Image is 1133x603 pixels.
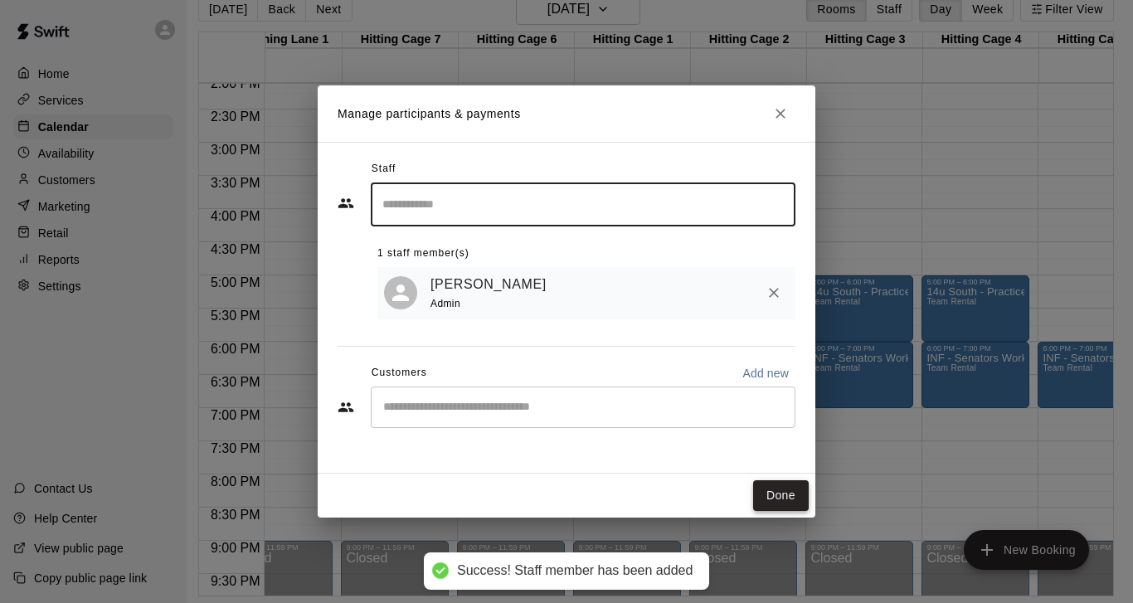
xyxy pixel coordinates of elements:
div: Success! Staff member has been added [457,562,693,580]
button: Done [753,480,809,511]
span: Admin [430,298,460,309]
p: Add new [742,365,789,382]
span: Customers [372,360,427,387]
svg: Customers [338,399,354,416]
a: [PERSON_NAME] [430,274,547,295]
span: Staff [372,156,396,182]
div: Search staff [371,182,795,226]
div: Start typing to search customers... [371,387,795,428]
button: Close [766,99,795,129]
button: Remove [759,278,789,308]
button: Add new [736,360,795,387]
p: Manage participants & payments [338,105,521,123]
div: Michael Gallagher [384,276,417,309]
span: 1 staff member(s) [377,241,469,267]
svg: Staff [338,195,354,212]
